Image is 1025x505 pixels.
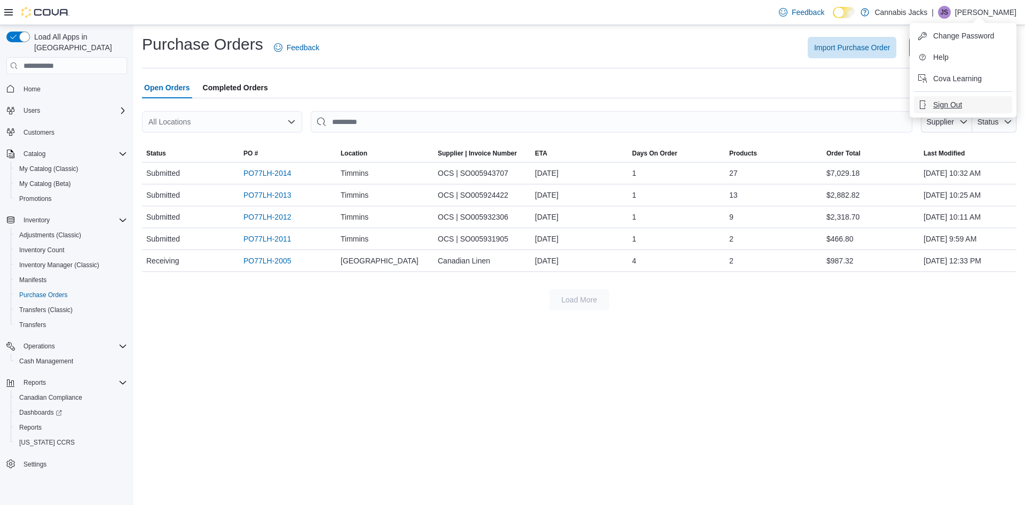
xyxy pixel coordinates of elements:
[433,228,531,250] div: OCS | SO005931905
[11,302,131,317] button: Transfers (Classic)
[23,106,40,115] span: Users
[729,211,734,223] span: 9
[833,7,855,18] input: Dark Mode
[2,375,131,390] button: Reports
[15,391,127,404] span: Canadian Compliance
[977,118,999,126] span: Status
[914,70,1012,87] button: Cova Learning
[19,165,78,173] span: My Catalog (Classic)
[19,83,45,96] a: Home
[19,357,73,366] span: Cash Management
[632,189,636,201] span: 1
[933,30,994,41] span: Change Password
[19,376,50,389] button: Reports
[914,49,1012,66] button: Help
[15,229,85,242] a: Adjustments (Classic)
[15,355,127,368] span: Cash Management
[146,189,180,201] span: Submitted
[15,318,127,331] span: Transfers
[15,391,86,404] a: Canadian Compliance
[822,228,919,250] div: $466.80
[531,228,628,250] div: [DATE]
[15,259,104,271] a: Inventory Manager (Classic)
[914,96,1012,113] button: Sign Out
[311,111,912,133] input: This is a search bar. After typing your query, hit enter to filter the results lower in the page.
[433,250,531,271] div: Canadian Linen
[19,457,127,471] span: Settings
[933,52,949,63] span: Help
[341,149,367,158] span: Location
[15,406,66,419] a: Dashboards
[243,149,258,158] span: PO #
[15,259,127,271] span: Inventory Manager (Classic)
[23,85,41,94] span: Home
[19,180,71,188] span: My Catalog (Beta)
[11,317,131,332] button: Transfers
[15,274,127,286] span: Manifests
[11,420,131,435] button: Reports
[433,184,531,206] div: OCS | SO005924422
[19,261,99,269] span: Inventory Manager (Classic)
[146,211,180,223] span: Submitted
[972,111,1016,133] button: Status
[19,126,59,139] a: Customers
[933,99,962,110] span: Sign Out
[15,289,127,301] span: Purchase Orders
[938,6,951,19] div: Jeremy Secord
[19,195,52,203] span: Promotions
[15,289,72,301] a: Purchase Orders
[23,128,54,137] span: Customers
[531,145,628,162] button: ETA
[19,147,127,160] span: Catalog
[341,232,368,245] span: Timmins
[142,145,239,162] button: Status
[19,321,46,329] span: Transfers
[632,254,636,267] span: 4
[919,250,1016,271] div: [DATE] 12:33 PM
[775,2,829,23] a: Feedback
[15,274,51,286] a: Manifests
[243,167,291,180] a: PO77LH-2014
[142,34,263,55] h1: Purchase Orders
[874,6,927,19] p: Cannabis Jacks
[822,206,919,228] div: $2,318.70
[729,167,738,180] span: 27
[21,7,69,18] img: Cova
[433,162,531,184] div: OCS | SO005943707
[19,214,54,227] button: Inventory
[19,291,68,299] span: Purchase Orders
[15,177,127,190] span: My Catalog (Beta)
[19,306,73,314] span: Transfers (Classic)
[341,189,368,201] span: Timmins
[23,150,45,158] span: Catalog
[932,6,934,19] p: |
[19,340,127,353] span: Operations
[203,77,268,98] span: Completed Orders
[15,436,127,449] span: Washington CCRS
[15,421,127,434] span: Reports
[822,184,919,206] div: $2,882.82
[941,6,948,19] span: JS
[822,250,919,271] div: $987.32
[287,42,319,53] span: Feedback
[19,408,62,417] span: Dashboards
[11,354,131,369] button: Cash Management
[19,340,59,353] button: Operations
[433,145,531,162] button: Supplier | Invoice Number
[11,273,131,288] button: Manifests
[729,232,734,245] span: 2
[11,288,131,302] button: Purchase Orders
[15,304,77,316] a: Transfers (Classic)
[919,228,1016,250] div: [DATE] 9:59 AM
[11,176,131,191] button: My Catalog (Beta)
[19,214,127,227] span: Inventory
[19,246,65,254] span: Inventory Count
[19,438,75,447] span: [US_STATE] CCRS
[919,162,1016,184] div: [DATE] 10:32 AM
[19,423,42,432] span: Reports
[11,243,131,258] button: Inventory Count
[924,149,965,158] span: Last Modified
[814,42,890,53] span: Import Purchase Order
[2,146,131,161] button: Catalog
